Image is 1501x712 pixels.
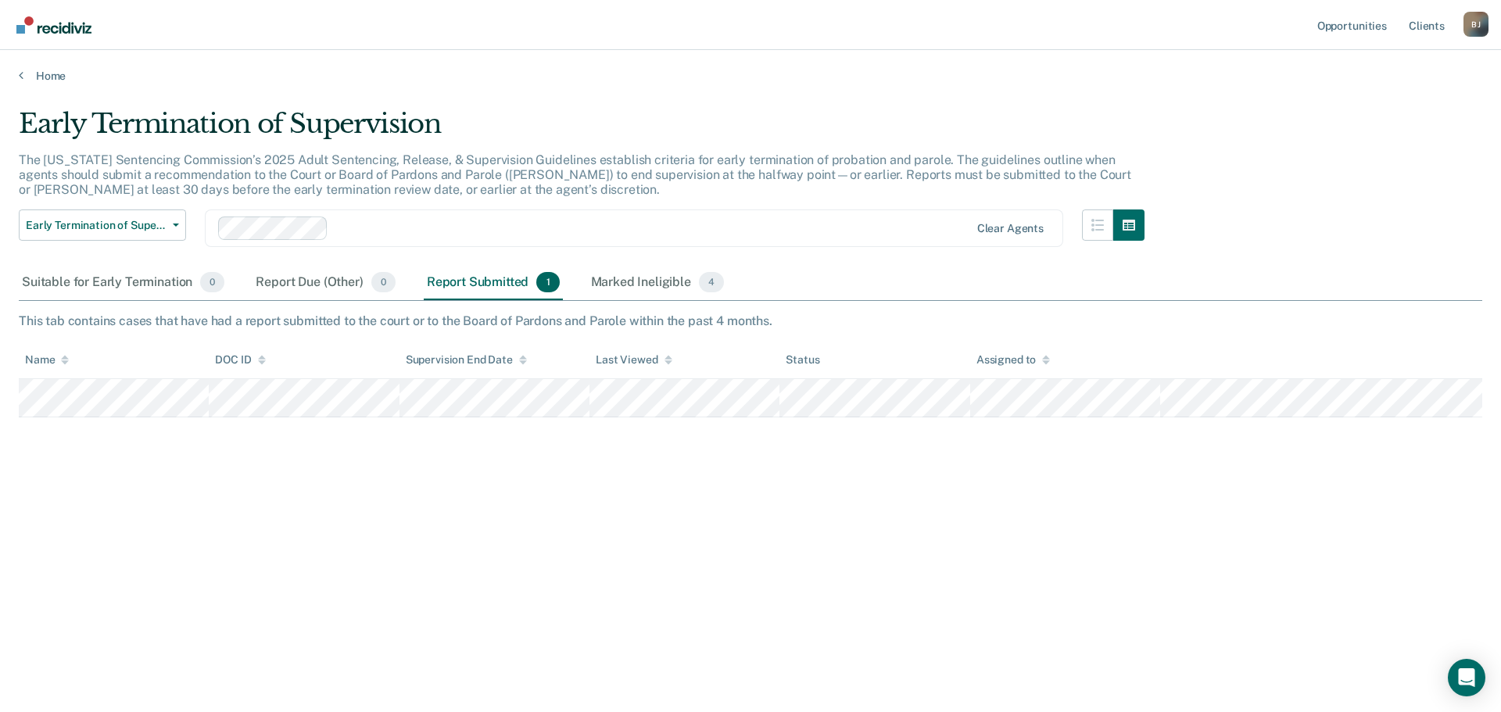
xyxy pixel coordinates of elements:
p: The [US_STATE] Sentencing Commission’s 2025 Adult Sentencing, Release, & Supervision Guidelines e... [19,152,1131,197]
a: Home [19,69,1482,83]
div: Suitable for Early Termination0 [19,266,227,300]
div: Report Submitted1 [424,266,563,300]
div: Supervision End Date [406,353,527,367]
button: Early Termination of Supervision [19,209,186,241]
span: 1 [536,272,559,292]
span: 4 [699,272,724,292]
div: This tab contains cases that have had a report submitted to the court or to the Board of Pardons ... [19,313,1482,328]
span: 0 [371,272,396,292]
div: DOC ID [215,353,265,367]
div: Early Termination of Supervision [19,108,1145,152]
img: Recidiviz [16,16,91,34]
div: Last Viewed [596,353,672,367]
div: Status [786,353,819,367]
div: Open Intercom Messenger [1448,659,1485,696]
div: Marked Ineligible4 [588,266,728,300]
button: Profile dropdown button [1463,12,1488,37]
span: 0 [200,272,224,292]
div: B J [1463,12,1488,37]
span: Early Termination of Supervision [26,219,167,232]
div: Report Due (Other)0 [253,266,398,300]
div: Clear agents [977,222,1044,235]
div: Assigned to [976,353,1050,367]
div: Name [25,353,69,367]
